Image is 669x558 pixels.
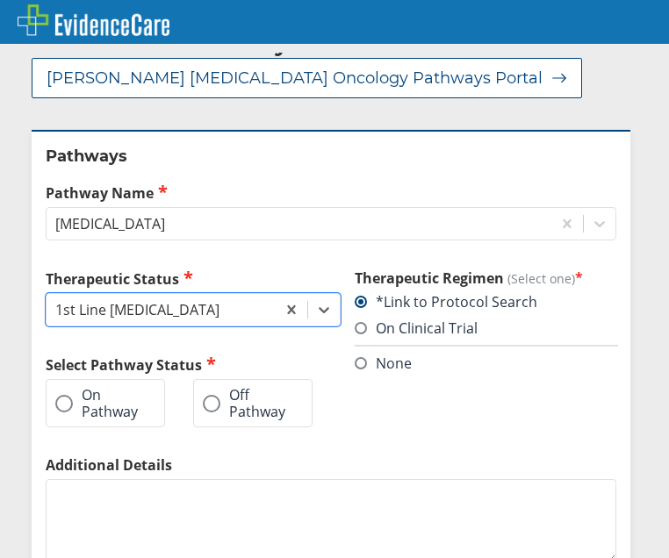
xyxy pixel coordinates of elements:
h2: Select Pathway Status [46,354,341,375]
label: Therapeutic Status [46,268,341,289]
img: EvidenceCare [18,4,169,36]
label: Pathway Name [46,182,616,203]
div: 1st Line [MEDICAL_DATA] [55,300,219,319]
h2: Pathways [46,146,616,167]
div: [MEDICAL_DATA] [55,214,165,233]
span: (Select one) [507,270,575,287]
label: On Clinical Trial [355,318,478,338]
button: [PERSON_NAME] [MEDICAL_DATA] Oncology Pathways Portal [32,58,582,98]
label: *Link to Protocol Search [355,292,537,311]
h3: Therapeutic Regimen [355,268,616,288]
span: [PERSON_NAME] [MEDICAL_DATA] Oncology Pathways Portal [47,68,543,89]
label: Off Pathway [203,387,285,419]
label: None [355,354,412,373]
label: Additional Details [46,455,616,475]
label: On Pathway [55,387,138,419]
